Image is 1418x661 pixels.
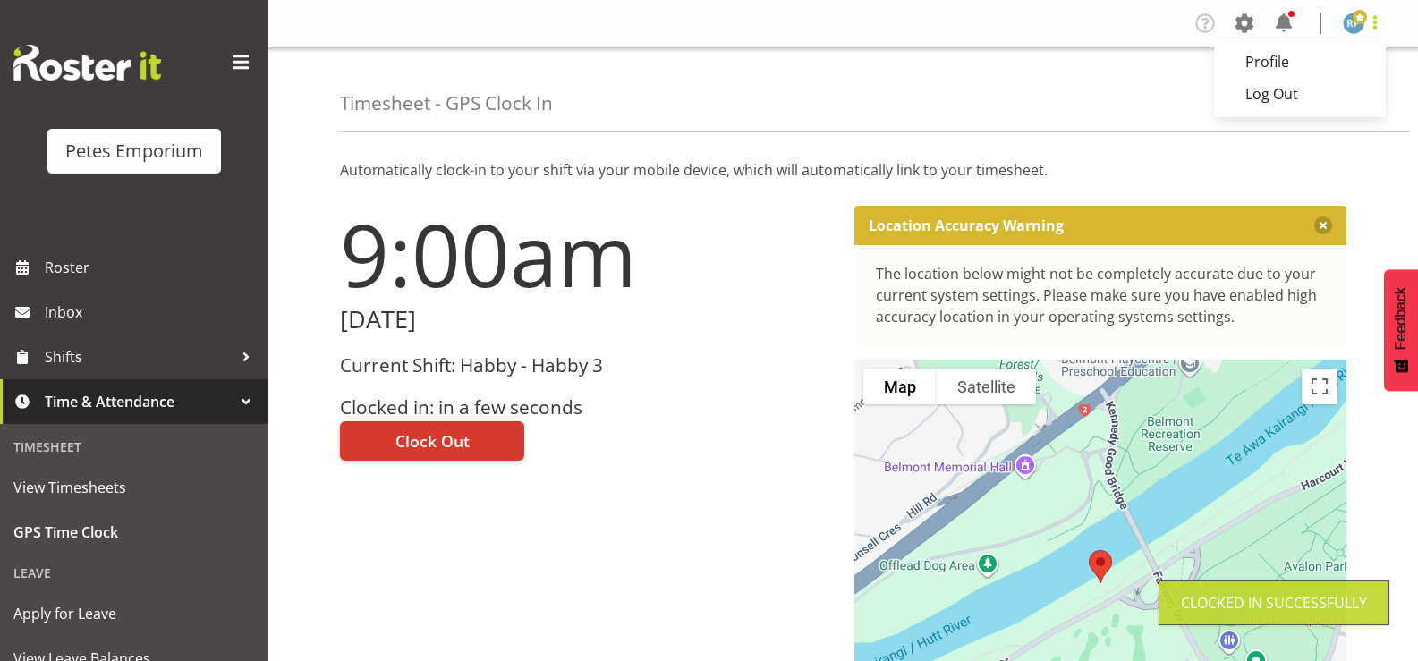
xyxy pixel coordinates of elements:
button: Clock Out [340,421,524,461]
span: Apply for Leave [13,600,255,627]
span: Inbox [45,299,259,326]
h4: Timesheet - GPS Clock In [340,93,553,114]
button: Close message [1314,216,1332,234]
button: Show satellite imagery [937,369,1036,404]
h3: Current Shift: Habby - Habby 3 [340,355,833,376]
h1: 9:00am [340,206,833,302]
div: Leave [4,555,264,591]
div: Petes Emporium [65,138,203,165]
span: Shifts [45,343,233,370]
h2: [DATE] [340,306,833,334]
h3: Clocked in: in a few seconds [340,397,833,418]
div: Clocked in Successfully [1181,592,1367,614]
p: Location Accuracy Warning [869,216,1064,234]
img: Rosterit website logo [13,45,161,81]
button: Toggle fullscreen view [1302,369,1337,404]
span: Feedback [1393,287,1409,350]
a: Apply for Leave [4,591,264,636]
div: The location below might not be completely accurate due to your current system settings. Please m... [876,263,1326,327]
a: View Timesheets [4,465,264,510]
span: View Timesheets [13,474,255,501]
p: Automatically clock-in to your shift via your mobile device, which will automatically link to you... [340,159,1346,181]
button: Show street map [863,369,937,404]
div: Timesheet [4,428,264,465]
a: Log Out [1214,78,1386,110]
img: reina-puketapu721.jpg [1343,13,1364,34]
span: Roster [45,254,259,281]
span: Time & Attendance [45,388,233,415]
a: Profile [1214,46,1386,78]
span: GPS Time Clock [13,519,255,546]
span: Clock Out [395,429,470,453]
button: Feedback - Show survey [1384,269,1418,391]
a: GPS Time Clock [4,510,264,555]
